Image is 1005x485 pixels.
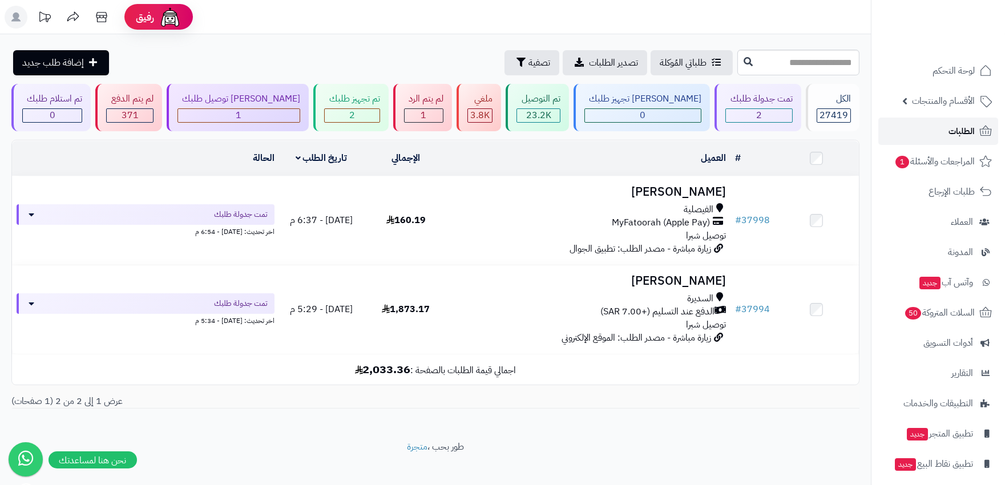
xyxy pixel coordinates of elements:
[640,108,645,122] span: 0
[563,50,647,75] a: تصدير الطلبات
[122,108,139,122] span: 371
[701,151,726,165] a: العميل
[687,292,713,305] span: السديرة
[735,302,770,316] a: #37994
[468,109,492,122] div: 3818
[923,335,973,351] span: أدوات التسويق
[324,92,380,106] div: تم تجهيز طلبك
[903,395,973,411] span: التطبيقات والخدمات
[878,420,998,447] a: تطبيق المتجرجديد
[236,108,241,122] span: 1
[726,109,792,122] div: 2
[562,331,711,345] span: زيارة مباشرة - مصدر الطلب: الموقع الإلكتروني
[421,108,426,122] span: 1
[878,178,998,205] a: طلبات الإرجاع
[30,6,59,31] a: تحديثات المنصة
[804,84,862,131] a: الكل27419
[503,84,571,131] a: تم التوصيل 23.2K
[895,458,916,471] span: جديد
[735,213,741,227] span: #
[735,302,741,316] span: #
[878,329,998,357] a: أدوات التسويق
[349,108,355,122] span: 2
[907,428,928,440] span: جديد
[948,244,973,260] span: المدونة
[136,10,154,24] span: رفيق
[725,92,792,106] div: تمت جدولة طلبك
[878,359,998,387] a: التقارير
[106,92,153,106] div: لم يتم الدفع
[453,185,725,199] h3: [PERSON_NAME]
[467,92,493,106] div: ملغي
[391,151,420,165] a: الإجمالي
[660,56,707,70] span: طلباتي المُوكلة
[686,318,726,332] span: توصيل شبرا
[22,92,82,106] div: تم استلام طلبك
[17,225,275,237] div: اخر تحديث: [DATE] - 6:54 م
[386,213,426,227] span: 160.19
[817,92,851,106] div: الكل
[311,84,390,131] a: تم تجهيز طلبك 2
[905,307,921,320] span: 50
[214,209,268,220] span: تمت جدولة طلبك
[600,305,715,318] span: الدفع عند التسليم (+7.00 SAR)
[904,305,975,321] span: السلات المتروكة
[382,302,430,316] span: 1,873.17
[894,456,973,472] span: تطبيق نقاط البيع
[918,274,973,290] span: وآتس آب
[23,109,82,122] div: 0
[177,92,300,106] div: [PERSON_NAME] توصيل طلبك
[470,108,490,122] span: 3.8K
[878,57,998,84] a: لوحة التحكم
[878,208,998,236] a: العملاء
[526,108,551,122] span: 23.2K
[391,84,454,131] a: لم يتم الرد 1
[3,395,435,408] div: عرض 1 إلى 2 من 2 (1 صفحات)
[570,242,711,256] span: زيارة مباشرة - مصدر الطلب: تطبيق الجوال
[517,109,559,122] div: 23224
[22,56,84,70] span: إضافة طلب جديد
[684,203,713,216] span: الفيصلية
[516,92,560,106] div: تم التوصيل
[906,426,973,442] span: تطبيق المتجر
[107,109,152,122] div: 371
[612,216,710,229] span: MyFatoorah (Apple Pay)
[929,184,975,200] span: طلبات الإرجاع
[214,298,268,309] span: تمت جدولة طلبك
[528,56,550,70] span: تصفية
[878,239,998,266] a: المدونة
[504,50,559,75] button: تصفية
[951,214,973,230] span: العملاء
[296,151,348,165] a: تاريخ الطلب
[951,365,973,381] span: التقارير
[290,302,353,316] span: [DATE] - 5:29 م
[735,151,741,165] a: #
[894,153,975,169] span: المراجعات والأسئلة
[355,361,411,378] b: 2,033.36
[878,450,998,478] a: تطبيق نقاط البيعجديد
[878,299,998,326] a: السلات المتروكة50
[9,84,93,131] a: تم استلام طلبك 0
[895,156,909,168] span: 1
[878,118,998,145] a: الطلبات
[164,84,311,131] a: [PERSON_NAME] توصيل طلبك 1
[93,84,164,131] a: لم يتم الدفع 371
[712,84,803,131] a: تمت جدولة طلبك 2
[584,92,701,106] div: [PERSON_NAME] تجهيز طلبك
[585,109,701,122] div: 0
[325,109,379,122] div: 2
[949,123,975,139] span: الطلبات
[50,108,55,122] span: 0
[404,92,443,106] div: لم يتم الرد
[17,314,275,326] div: اخر تحديث: [DATE] - 5:34 م
[405,109,443,122] div: 1
[407,440,427,454] a: متجرة
[756,108,762,122] span: 2
[878,148,998,175] a: المراجعات والأسئلة1
[571,84,712,131] a: [PERSON_NAME] تجهيز طلبك 0
[178,109,300,122] div: 1
[290,213,353,227] span: [DATE] - 6:37 م
[878,269,998,296] a: وآتس آبجديد
[589,56,638,70] span: تصدير الطلبات
[912,93,975,109] span: الأقسام والمنتجات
